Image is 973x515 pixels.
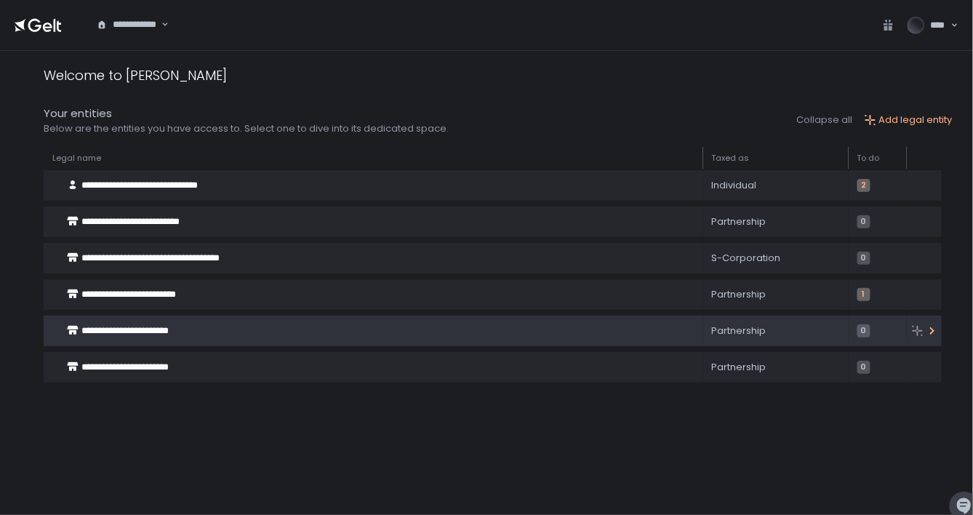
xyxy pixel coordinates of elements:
div: Partnership [712,361,840,374]
span: To do [857,153,880,164]
span: 0 [857,215,870,228]
span: 0 [857,361,870,374]
div: Your entities [44,105,449,122]
div: Partnership [712,215,840,228]
div: Partnership [712,288,840,301]
div: Partnership [712,324,840,338]
span: Taxed as [712,153,750,164]
div: Individual [712,179,840,192]
input: Search for option [97,31,160,46]
button: Add legal entity [865,113,953,127]
div: Search for option [87,10,169,40]
span: Legal name [52,153,101,164]
span: 2 [857,179,870,192]
div: S-Corporation [712,252,840,265]
span: 1 [857,288,870,301]
div: Welcome to [PERSON_NAME] [44,65,228,85]
button: Collapse all [797,113,853,127]
div: Below are the entities you have access to. Select one to dive into its dedicated space. [44,122,449,135]
span: 0 [857,324,870,338]
span: 0 [857,252,870,265]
